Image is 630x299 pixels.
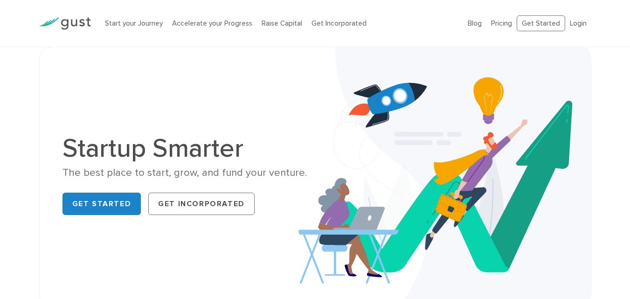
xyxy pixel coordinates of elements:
div: The best place to start, grow, and fund your venture. [62,166,308,180]
h1: Startup Smarter [62,135,308,161]
a: Get Incorporated [148,193,255,215]
a: Login [570,19,587,28]
a: Get Started [62,193,141,215]
a: Raise Capital [262,19,302,28]
a: Accelerate your Progress [172,19,252,28]
a: Get Started [517,15,565,32]
a: Pricing [491,19,512,28]
img: Gust Logo [39,17,91,30]
a: Start your Journey [105,19,163,28]
a: Get Incorporated [312,19,367,28]
a: Blog [468,19,482,28]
